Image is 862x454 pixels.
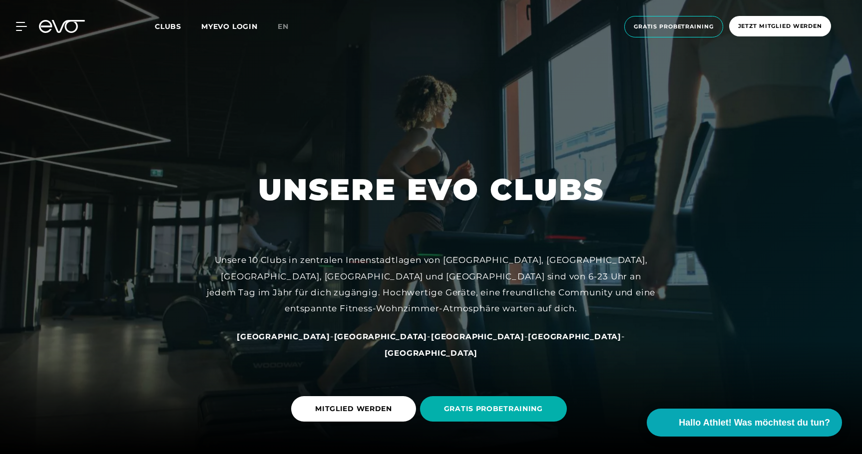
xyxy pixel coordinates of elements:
[258,170,604,209] h1: UNSERE EVO CLUBS
[738,22,822,30] span: Jetzt Mitglied werden
[621,16,726,37] a: Gratis Probetraining
[315,404,392,414] span: MITGLIED WERDEN
[726,16,834,37] a: Jetzt Mitglied werden
[679,416,830,430] span: Hallo Athlet! Was möchtest du tun?
[278,21,301,32] a: en
[206,252,656,316] div: Unsere 10 Clubs in zentralen Innenstadtlagen von [GEOGRAPHIC_DATA], [GEOGRAPHIC_DATA], [GEOGRAPHI...
[385,348,478,358] a: [GEOGRAPHIC_DATA]
[444,404,543,414] span: GRATIS PROBETRAINING
[647,409,842,437] button: Hallo Athlet! Was möchtest du tun?
[278,22,289,31] span: en
[528,331,621,341] a: [GEOGRAPHIC_DATA]
[237,331,330,341] a: [GEOGRAPHIC_DATA]
[634,22,714,31] span: Gratis Probetraining
[385,348,478,358] span: [GEOGRAPHIC_DATA]
[155,22,181,31] span: Clubs
[431,331,524,341] a: [GEOGRAPHIC_DATA]
[420,389,571,429] a: GRATIS PROBETRAINING
[155,21,201,31] a: Clubs
[206,328,656,361] div: - - - -
[291,389,420,429] a: MITGLIED WERDEN
[201,22,258,31] a: MYEVO LOGIN
[334,331,428,341] a: [GEOGRAPHIC_DATA]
